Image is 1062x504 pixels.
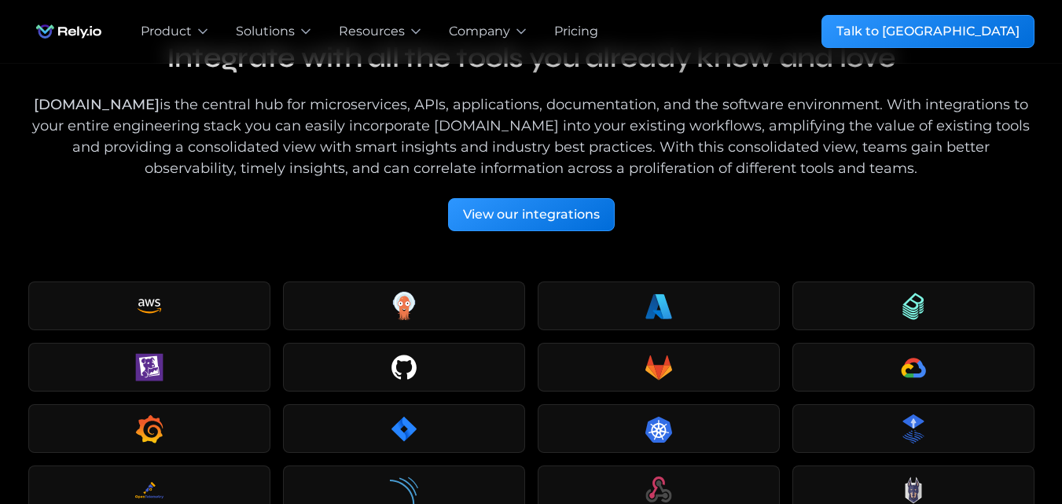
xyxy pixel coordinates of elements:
[958,400,1040,482] iframe: Chatbot
[339,22,405,41] div: Resources
[821,15,1034,48] a: Talk to [GEOGRAPHIC_DATA]
[836,22,1020,41] div: Talk to [GEOGRAPHIC_DATA]
[28,16,109,47] a: home
[449,22,510,41] div: Company
[28,94,1034,179] div: is the central hub for microservices, APIs, applications, documentation, and the software environ...
[141,22,192,41] div: Product
[34,96,160,113] a: [DOMAIN_NAME]
[554,22,598,41] a: Pricing
[28,16,109,47] img: Rely.io logo
[448,198,615,231] a: View our integrations
[236,22,295,41] div: Solutions
[463,205,600,224] div: View our integrations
